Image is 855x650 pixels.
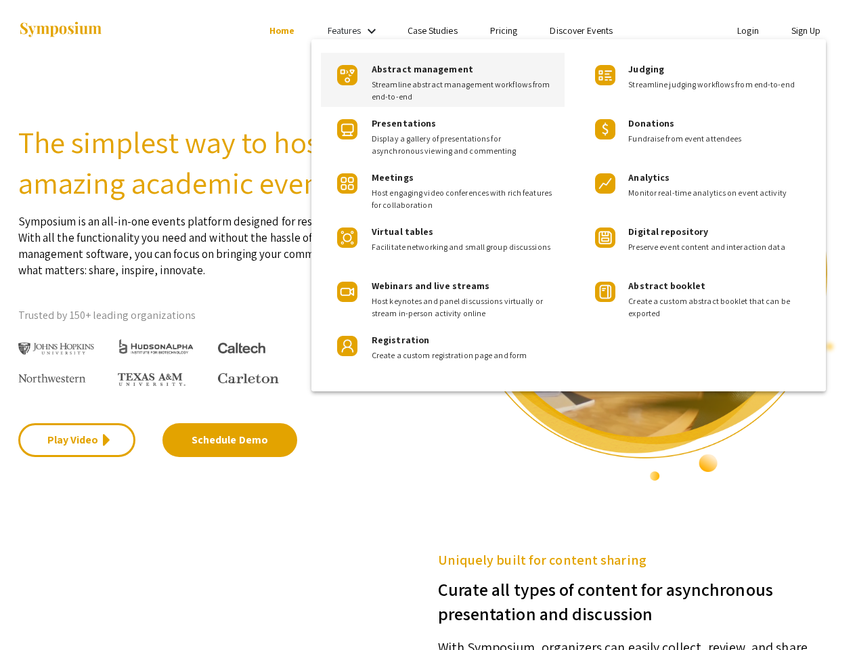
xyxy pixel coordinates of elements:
[372,225,433,238] span: Virtual tables
[628,295,806,320] span: Create a custom abstract booklet that can be exported
[628,117,674,129] span: Donations
[628,79,806,91] span: Streamline judging workflows from end-to-end
[628,225,708,238] span: Digital repository
[595,227,615,248] img: Product Icon
[628,63,664,75] span: Judging
[372,349,554,362] span: Create a custom registration page and form
[372,117,436,129] span: Presentations
[628,133,806,145] span: Fundraise from event attendees
[372,334,429,346] span: Registration
[595,173,615,194] img: Product Icon
[628,187,806,199] span: Monitor real-time analytics on event activity
[372,79,554,103] span: Streamline abstract management workflows from end-to-end
[372,241,554,253] span: Facilitate networking and small group discussions
[595,65,615,85] img: Product Icon
[372,171,414,183] span: Meetings
[372,63,473,75] span: Abstract management
[595,119,615,139] img: Product Icon
[337,119,357,139] img: Product Icon
[372,295,554,320] span: Host keynotes and panel discussions virtually or stream in-person activity online
[337,227,357,248] img: Product Icon
[337,65,357,85] img: Product Icon
[628,171,670,183] span: Analytics
[628,241,806,253] span: Preserve event content and interaction data
[628,280,705,292] span: Abstract booklet
[337,282,357,302] img: Product Icon
[372,280,490,292] span: Webinars and live streams
[337,173,357,194] img: Product Icon
[337,336,357,356] img: Product Icon
[595,282,615,302] img: Product Icon
[372,133,554,157] span: Display a gallery of presentations for asynchronous viewing and commenting
[372,187,554,211] span: Host engaging video conferences with rich features for collaboration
